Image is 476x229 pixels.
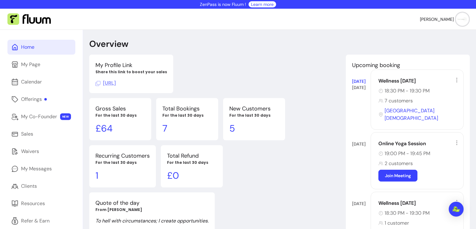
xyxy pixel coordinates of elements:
a: Refer & Earn [7,213,75,228]
div: Resources [21,200,45,207]
div: My Co-Founder [21,113,57,120]
span: Click to copy [95,80,116,86]
p: Share this link to boost your sales [95,70,167,74]
p: To hell with circumstances; I create opportunities. [95,217,209,225]
p: ZenPass is now Fluum ! [200,1,246,7]
p: For the last 30 days [95,160,150,165]
div: Sales [21,130,33,138]
div: Online Yoga Session [378,140,460,147]
p: Gross Sales [95,104,145,113]
a: My Page [7,57,75,72]
p: New Customers [229,104,279,113]
div: [DATE] [352,78,371,84]
button: avatar[PERSON_NAME] [420,13,469,25]
div: 1 customer [378,219,460,227]
p: Overview [89,38,128,50]
div: [DATE] [352,84,371,91]
div: 19:00 PM - 19:45 PM [378,150,460,157]
p: For the last 30 days [167,160,217,165]
a: My Messages [7,161,75,176]
p: For the last 30 days [229,113,279,118]
div: [DATE] [352,200,371,207]
div: Wellness [DATE] [378,200,460,207]
p: Total Refund [167,151,217,160]
p: £ 0 [167,170,217,181]
div: Home [21,43,34,51]
p: For the last 30 days [95,113,145,118]
p: 1 [95,170,150,181]
a: Waivers [7,144,75,159]
span: [PERSON_NAME] [420,16,454,22]
p: 5 [229,123,279,134]
p: Quote of the day [95,199,209,207]
span: [GEOGRAPHIC_DATA][DEMOGRAPHIC_DATA] [385,107,460,122]
a: Sales [7,127,75,141]
a: Calendar [7,74,75,89]
span: NEW [60,113,71,120]
p: From [PERSON_NAME] [95,207,209,212]
div: Refer & Earn [21,217,50,225]
div: My Messages [21,165,52,173]
a: Home [7,40,75,55]
a: Join Meeting [378,170,417,182]
p: My Profile Link [95,61,167,70]
div: Clients [21,182,37,190]
div: Open Intercom Messenger [449,202,464,217]
div: 2 customers [378,160,460,167]
p: Recurring Customers [95,151,150,160]
div: Offerings [21,96,47,103]
div: Calendar [21,78,42,86]
a: Clients [7,179,75,194]
p: Upcoming booking [352,61,464,70]
a: Learn more [251,1,274,7]
p: 7 [162,123,212,134]
p: Total Bookings [162,104,212,113]
a: Resources [7,196,75,211]
div: 18:30 PM - 19:30 PM [378,209,460,217]
div: My Page [21,61,40,68]
p: For the last 30 days [162,113,212,118]
div: 7 customers [378,97,460,105]
div: Waivers [21,148,39,155]
a: Offerings [7,92,75,107]
a: My Co-Founder NEW [7,109,75,124]
img: avatar [456,13,469,25]
img: Fluum Logo [7,13,51,25]
p: £ 64 [95,123,145,134]
div: 18:30 PM - 19:30 PM [378,87,460,95]
div: Wellness [DATE] [378,77,460,85]
div: [DATE] [352,141,371,147]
